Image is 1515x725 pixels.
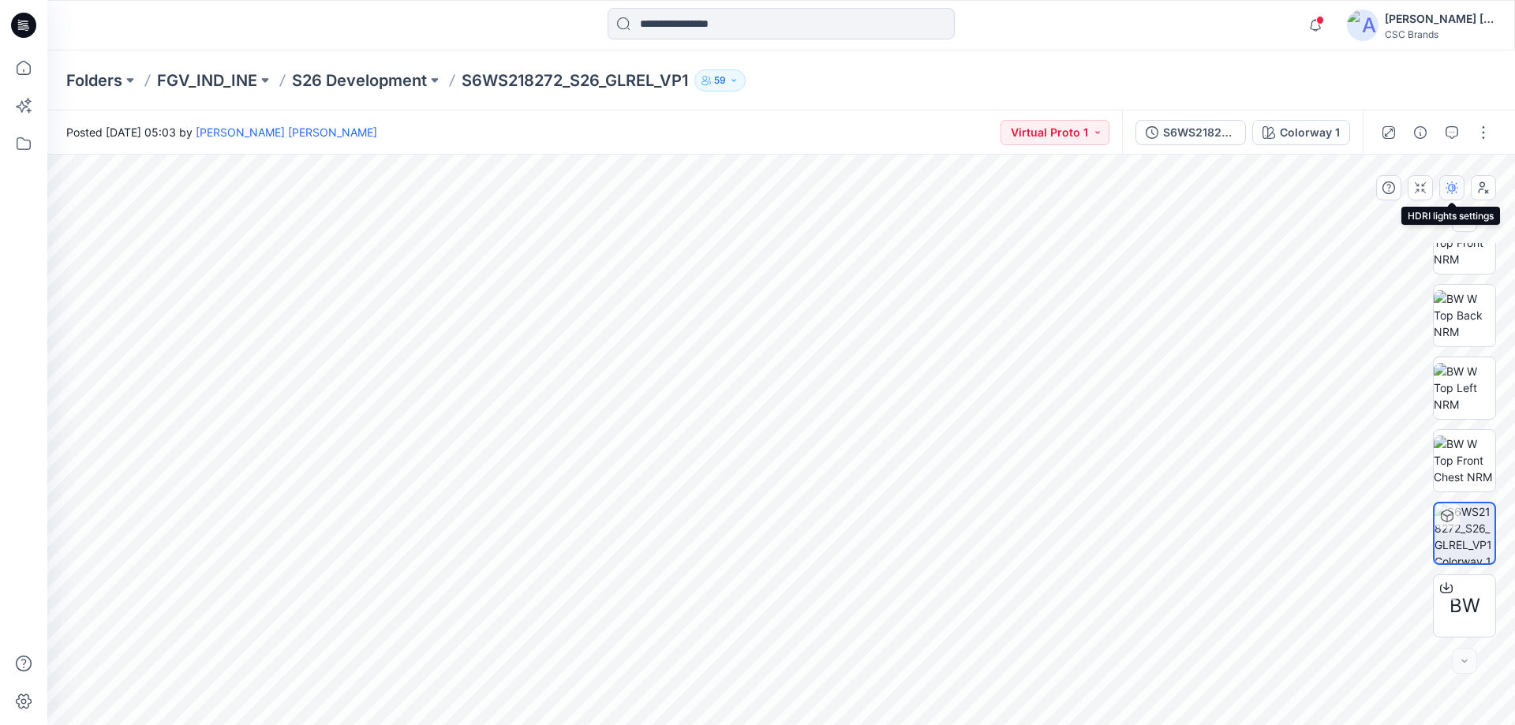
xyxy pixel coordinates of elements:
[1252,120,1350,145] button: Colorway 1
[1435,503,1494,563] img: S6WS218272_S26_GLREL_VP1 Colorway 1
[1408,120,1433,145] button: Details
[1434,363,1495,413] img: BW W Top Left NRM
[1280,124,1340,141] div: Colorway 1
[1135,120,1246,145] button: S6WS218272_S26_GLREL_VP1
[292,69,427,92] a: S26 Development
[1347,9,1378,41] img: avatar
[462,69,688,92] p: S6WS218272_S26_GLREL_VP1
[66,69,122,92] a: Folders
[1163,124,1236,141] div: S6WS218272_S26_GLREL_VP1
[1434,218,1495,267] img: BW W Top Front NRM
[1434,290,1495,340] img: BW W Top Back NRM
[1385,9,1495,28] div: [PERSON_NAME] [PERSON_NAME]
[694,69,746,92] button: 59
[196,125,377,139] a: [PERSON_NAME] [PERSON_NAME]
[157,69,257,92] a: FGV_IND_INE
[714,72,726,89] p: 59
[1434,435,1495,485] img: BW W Top Front Chest NRM
[66,124,377,140] span: Posted [DATE] 05:03 by
[1450,592,1480,620] span: BW
[1385,28,1495,40] div: CSC Brands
